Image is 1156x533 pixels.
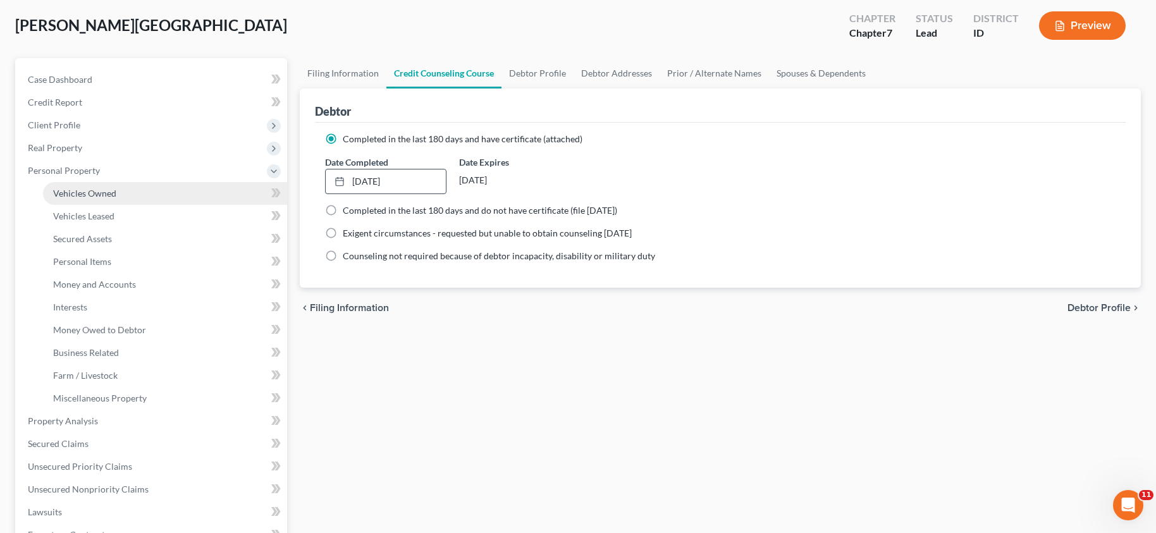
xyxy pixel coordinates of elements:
i: chevron_right [1131,303,1141,313]
a: Unsecured Nonpriority Claims [18,478,287,501]
a: Vehicles Owned [43,182,287,205]
span: Debtor Profile [1067,303,1131,313]
span: Property Analysis [28,415,98,426]
a: Lawsuits [18,501,287,524]
button: Debtor Profile chevron_right [1067,303,1141,313]
i: chevron_left [300,303,310,313]
span: Secured Assets [53,233,112,244]
span: Interests [53,302,87,312]
span: Vehicles Leased [53,211,114,221]
span: Personal Items [53,256,111,267]
span: Unsecured Nonpriority Claims [28,484,149,494]
label: Date Expires [459,156,581,169]
span: Case Dashboard [28,74,92,85]
span: Personal Property [28,165,100,176]
span: [PERSON_NAME][GEOGRAPHIC_DATA] [15,16,287,34]
div: Debtor [315,104,351,119]
span: Counseling not required because of debtor incapacity, disability or military duty [343,250,655,261]
a: Money and Accounts [43,273,287,296]
label: Date Completed [325,156,388,169]
span: Filing Information [310,303,389,313]
div: Chapter [849,11,895,26]
span: Credit Report [28,97,82,107]
a: Spouses & Dependents [769,58,873,89]
a: Secured Claims [18,432,287,455]
span: Completed in the last 180 days and do not have certificate (file [DATE]) [343,205,617,216]
div: District [973,11,1019,26]
a: Filing Information [300,58,386,89]
div: ID [973,26,1019,40]
span: Money and Accounts [53,279,136,290]
a: Prior / Alternate Names [660,58,769,89]
a: Money Owed to Debtor [43,319,287,341]
span: Vehicles Owned [53,188,116,199]
span: Money Owed to Debtor [53,324,146,335]
a: [DATE] [326,169,446,193]
a: Farm / Livestock [43,364,287,387]
button: chevron_left Filing Information [300,303,389,313]
a: Property Analysis [18,410,287,432]
span: Secured Claims [28,438,89,449]
a: Credit Counseling Course [386,58,501,89]
a: Miscellaneous Property [43,387,287,410]
span: Completed in the last 180 days and have certificate (attached) [343,133,582,144]
div: Lead [916,26,953,40]
a: Case Dashboard [18,68,287,91]
a: Debtor Addresses [574,58,660,89]
iframe: Intercom live chat [1113,490,1143,520]
span: Lawsuits [28,506,62,517]
a: Personal Items [43,250,287,273]
span: Miscellaneous Property [53,393,147,403]
span: Exigent circumstances - requested but unable to obtain counseling [DATE] [343,228,632,238]
span: Client Profile [28,119,80,130]
span: Unsecured Priority Claims [28,461,132,472]
span: 11 [1139,490,1153,500]
span: Business Related [53,347,119,358]
a: Secured Assets [43,228,287,250]
a: Vehicles Leased [43,205,287,228]
div: Chapter [849,26,895,40]
a: Unsecured Priority Claims [18,455,287,478]
span: Farm / Livestock [53,370,118,381]
div: Status [916,11,953,26]
button: Preview [1039,11,1126,40]
a: Debtor Profile [501,58,574,89]
span: 7 [887,27,892,39]
div: [DATE] [459,169,581,192]
span: Real Property [28,142,82,153]
a: Interests [43,296,287,319]
a: Business Related [43,341,287,364]
a: Credit Report [18,91,287,114]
